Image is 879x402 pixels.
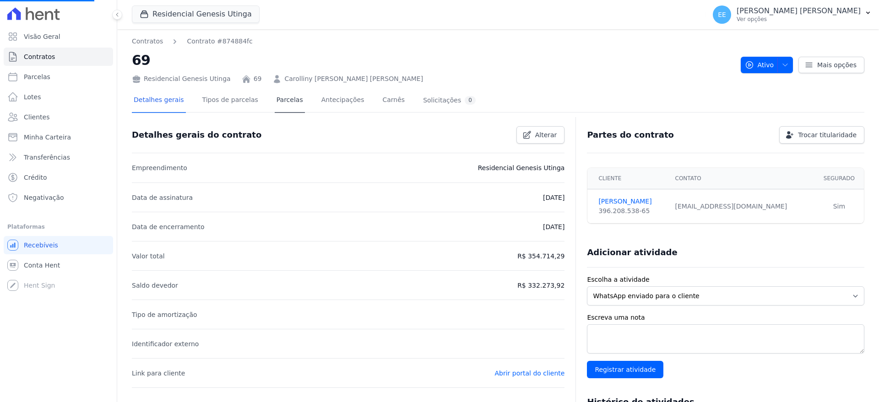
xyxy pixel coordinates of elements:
[516,126,565,144] a: Alterar
[4,128,113,146] a: Minha Carteira
[132,368,185,379] p: Link para cliente
[132,338,199,349] p: Identificador externo
[4,27,113,46] a: Visão Geral
[284,74,423,84] a: Carolliny [PERSON_NAME] [PERSON_NAME]
[587,168,669,189] th: Cliente
[380,89,407,113] a: Carnês
[4,256,113,274] a: Conta Hent
[132,50,733,70] h2: 69
[675,202,809,211] div: [EMAIL_ADDRESS][DOMAIN_NAME]
[587,361,663,378] input: Registrar atividade
[132,74,231,84] div: Residencial Genesis Utinga
[132,37,253,46] nav: Breadcrumb
[4,48,113,66] a: Contratos
[718,11,726,18] span: EE
[478,162,565,173] p: Residencial Genesis Utinga
[132,251,165,262] p: Valor total
[494,370,564,377] a: Abrir portal do cliente
[517,280,564,291] p: R$ 332.273,92
[24,52,55,61] span: Contratos
[4,108,113,126] a: Clientes
[779,126,864,144] a: Trocar titularidade
[24,113,49,122] span: Clientes
[4,188,113,207] a: Negativação
[817,60,857,70] span: Mais opções
[814,168,864,189] th: Segurado
[132,309,197,320] p: Tipo de amortização
[24,133,71,142] span: Minha Carteira
[24,261,60,270] span: Conta Hent
[132,162,187,173] p: Empreendimento
[4,88,113,106] a: Lotes
[132,5,260,23] button: Residencial Genesis Utinga
[814,189,864,224] td: Sim
[587,313,864,322] label: Escreva uma nota
[745,57,774,73] span: Ativo
[7,221,109,232] div: Plataformas
[587,275,864,284] label: Escolha a atividade
[24,193,64,202] span: Negativação
[741,57,793,73] button: Ativo
[535,130,557,139] span: Alterar
[421,89,477,113] a: Solicitações0
[4,68,113,86] a: Parcelas
[132,280,178,291] p: Saldo devedor
[24,173,47,182] span: Crédito
[24,153,70,162] span: Transferências
[543,221,564,232] p: [DATE]
[737,16,861,23] p: Ver opções
[798,57,864,73] a: Mais opções
[598,206,664,216] div: 396.208.538-65
[132,221,205,232] p: Data de encerramento
[517,251,564,262] p: R$ 354.714,29
[587,247,677,258] h3: Adicionar atividade
[132,37,733,46] nav: Breadcrumb
[132,192,193,203] p: Data de assinatura
[24,72,50,81] span: Parcelas
[132,89,186,113] a: Detalhes gerais
[670,168,814,189] th: Contato
[543,192,564,203] p: [DATE]
[465,96,476,105] div: 0
[275,89,305,113] a: Parcelas
[187,37,252,46] a: Contrato #874884fc
[254,74,262,84] a: 69
[4,148,113,166] a: Transferências
[24,92,41,102] span: Lotes
[798,130,857,139] span: Trocar titularidade
[587,129,674,140] h3: Partes do contrato
[320,89,366,113] a: Antecipações
[737,6,861,16] p: [PERSON_NAME] [PERSON_NAME]
[132,37,163,46] a: Contratos
[24,32,60,41] span: Visão Geral
[423,96,476,105] div: Solicitações
[201,89,260,113] a: Tipos de parcelas
[4,168,113,187] a: Crédito
[705,2,879,27] button: EE [PERSON_NAME] [PERSON_NAME] Ver opções
[132,129,261,140] h3: Detalhes gerais do contrato
[24,241,58,250] span: Recebíveis
[598,197,664,206] a: [PERSON_NAME]
[4,236,113,254] a: Recebíveis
